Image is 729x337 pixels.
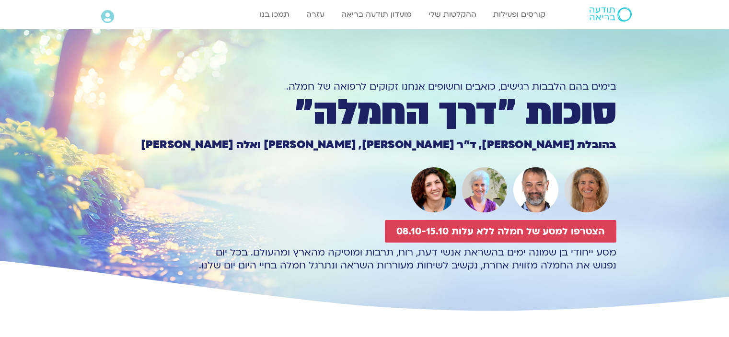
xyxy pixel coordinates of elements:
[488,5,550,23] a: קורסים ופעילות
[113,96,616,129] h1: סוכות ״דרך החמלה״
[424,5,481,23] a: ההקלטות שלי
[590,7,632,22] img: תודעה בריאה
[113,246,616,272] p: מסע ייחודי בן שמונה ימים בהשראת אנשי דעת, רוח, תרבות ומוסיקה מהארץ ומהעולם. בכל יום נפגוש את החמל...
[336,5,417,23] a: מועדון תודעה בריאה
[396,226,605,237] span: הצטרפו למסע של חמלה ללא עלות 08.10-15.10
[301,5,329,23] a: עזרה
[113,80,616,93] h1: בימים בהם הלבבות רגישים, כואבים וחשופים אנחנו זקוקים לרפואה של חמלה.
[385,220,616,243] a: הצטרפו למסע של חמלה ללא עלות 08.10-15.10
[113,139,616,150] h1: בהובלת [PERSON_NAME], ד״ר [PERSON_NAME], [PERSON_NAME] ואלה [PERSON_NAME]
[255,5,294,23] a: תמכו בנו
